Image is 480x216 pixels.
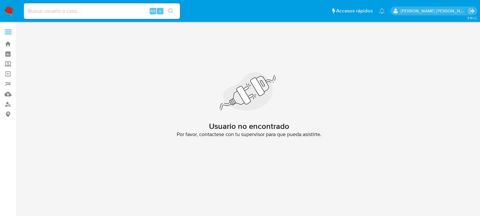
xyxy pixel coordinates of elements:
button: search-icon [164,7,177,16]
a: Salir [468,8,475,14]
span: Accesos rápidos [336,8,373,14]
p: brenda.morenoreyes@mercadolibre.com.mx [401,8,466,14]
span: Alt [150,8,156,14]
span: s [159,8,161,14]
input: Buscar usuario o caso... [24,7,180,15]
a: Notificaciones [379,8,385,14]
h2: Usuario no encontrado [209,121,289,131]
span: Por favor, contactese con tu supervisor para que pueda asistirte. [177,131,322,138]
